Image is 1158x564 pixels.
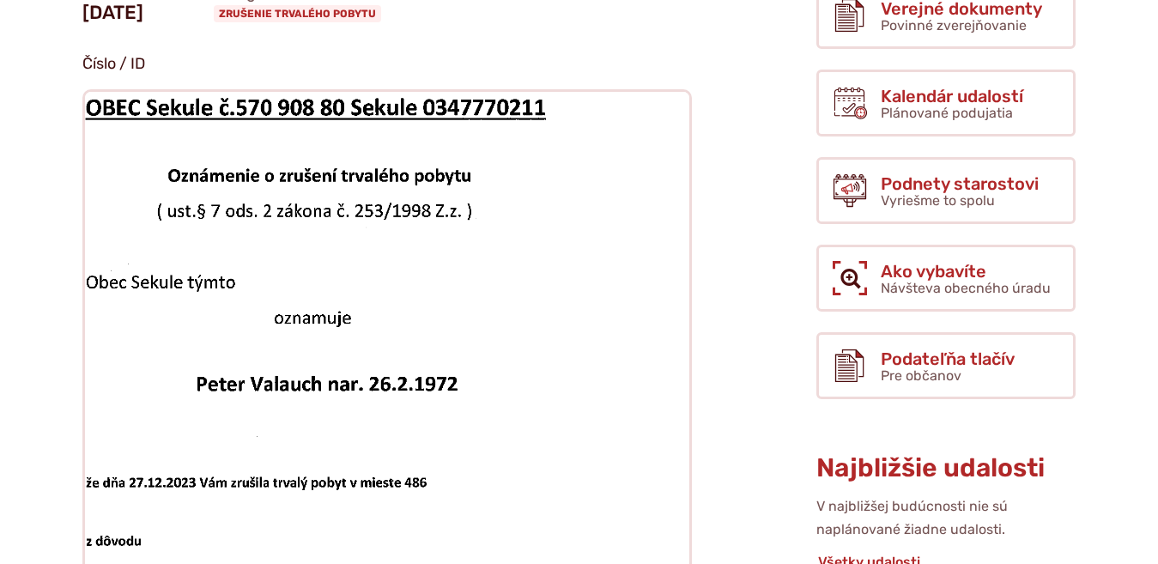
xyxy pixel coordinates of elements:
[881,192,995,209] span: Vyriešme to spolu
[816,454,1076,482] h3: Najbližšie udalosti
[881,17,1027,33] span: Povinné zverejňovanie
[881,262,1051,281] span: Ako vybavíte
[881,87,1023,106] span: Kalendár udalostí
[816,245,1076,312] a: Ako vybavíte Návšteva obecného úradu
[881,105,1013,121] span: Plánované podujatia
[214,5,381,22] a: Zrušenie trvalého pobytu
[816,157,1076,224] a: Podnety starostovi Vyriešme to spolu
[816,332,1076,399] a: Podateľňa tlačív Pre občanov
[816,70,1076,136] a: Kalendár udalostí Plánované podujatia
[881,280,1051,296] span: Návšteva obecného úradu
[881,367,961,384] span: Pre občanov
[82,52,692,77] p: Číslo / ID
[82,2,186,24] figcaption: [DATE]
[816,495,1076,541] p: V najbližšej budúcnosti nie sú naplánované žiadne udalosti.
[881,349,1015,368] span: Podateľňa tlačív
[881,174,1039,193] span: Podnety starostovi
